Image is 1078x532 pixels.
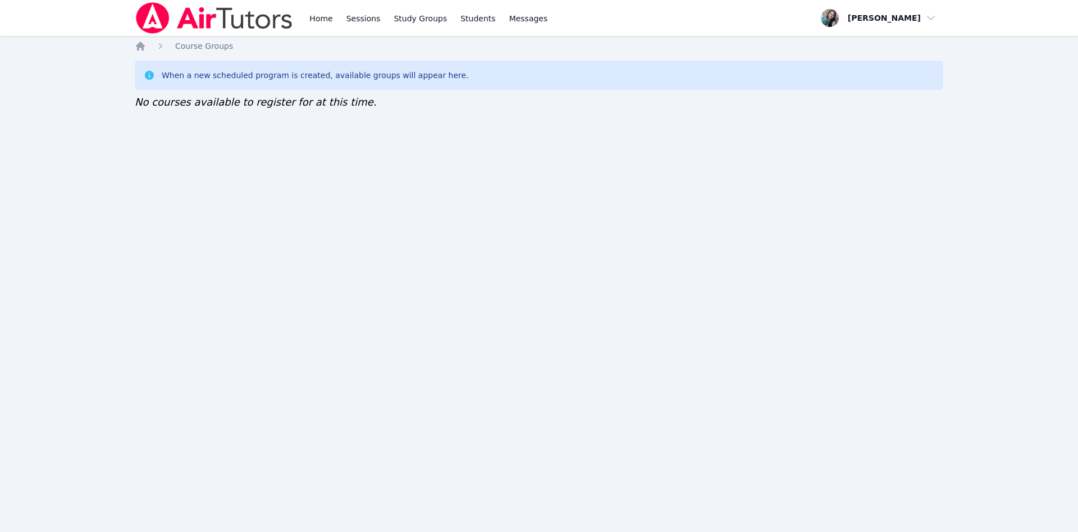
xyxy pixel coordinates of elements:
span: No courses available to register for at this time. [135,96,377,108]
span: Messages [509,13,548,24]
nav: Breadcrumb [135,40,943,52]
div: When a new scheduled program is created, available groups will appear here. [162,70,469,81]
a: Course Groups [175,40,233,52]
img: Air Tutors [135,2,294,34]
span: Course Groups [175,42,233,51]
